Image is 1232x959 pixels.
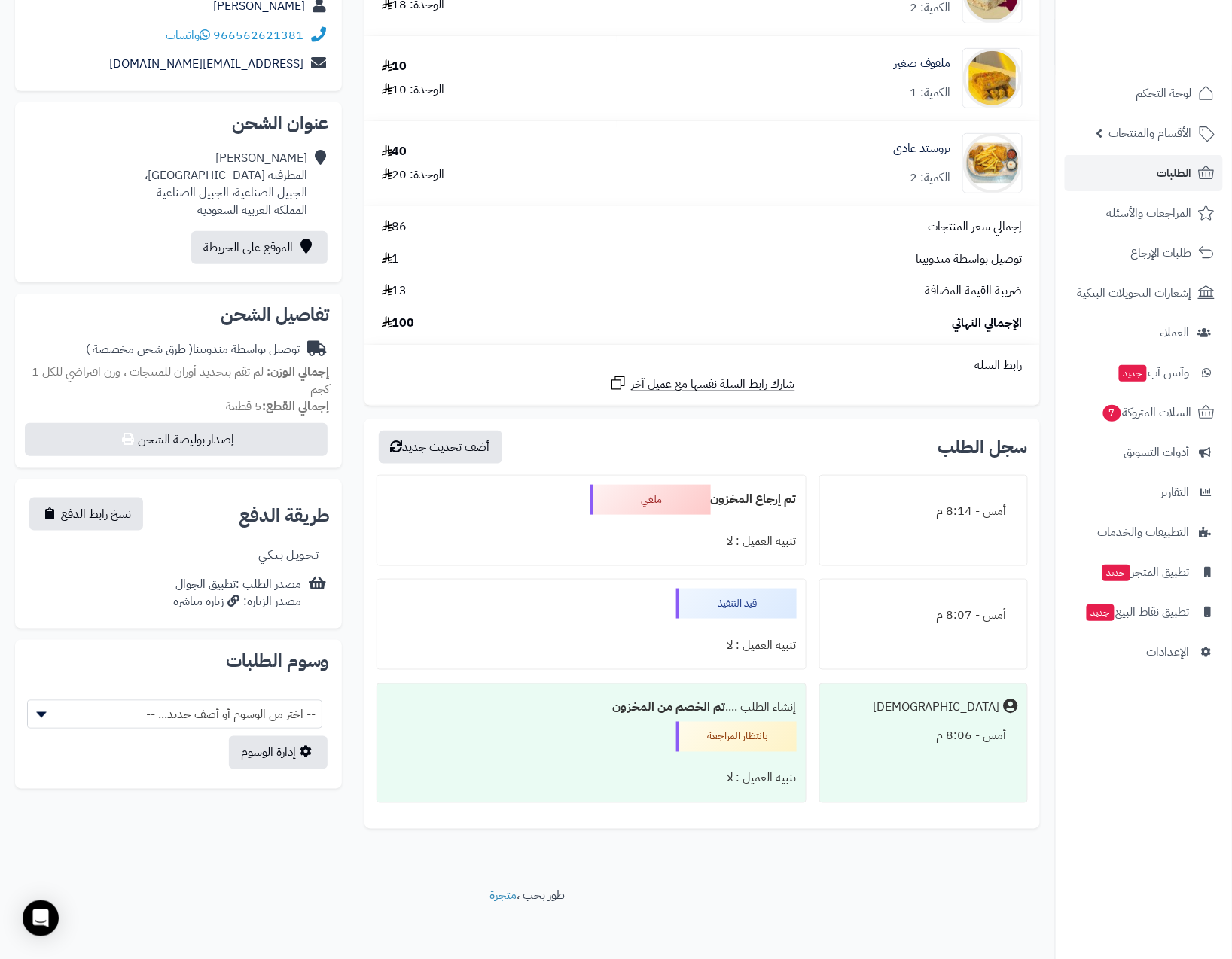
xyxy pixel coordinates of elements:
b: تم إرجاع المخزون [711,490,797,508]
span: التقارير [1161,482,1190,503]
a: ملفوف صغير [894,55,951,72]
span: جديد [1087,604,1115,621]
strong: إجمالي القطع: [262,397,330,416]
h3: سجل الطلب [938,438,1028,456]
div: Open Intercom Messenger [23,900,59,936]
div: قيد التنفيذ [676,589,797,619]
span: لوحة التحكم [1136,83,1192,104]
div: تنبيه العميل : لا [386,631,797,660]
a: الطلبات [1065,155,1223,191]
span: تطبيق المتجر [1101,562,1190,583]
span: الإعدادات [1147,641,1190,662]
div: مصدر الزيارة: زيارة مباشرة [173,593,301,610]
div: ملغي [590,485,711,515]
a: طلبات الإرجاع [1065,235,1223,271]
div: إنشاء الطلب .... [386,693,797,723]
h2: طريقة الدفع [239,507,330,525]
div: الكمية: 1 [910,84,951,102]
div: رابط السلة [371,357,1034,374]
button: نسخ رابط الدفع [29,498,143,531]
span: أدوات التسويق [1124,442,1190,463]
span: تطبيق نقاط البيع [1085,601,1190,623]
a: السلات المتروكة7 [1065,394,1223,431]
img: 1741688327-IMG_0446-90x90.jpeg [963,48,1022,108]
a: 966562621381 [213,26,303,44]
span: إشعارات التحويلات البنكية [1078,282,1192,303]
span: لم تقم بتحديد أوزان للمنتجات ، وزن افتراضي للكل 1 كجم [32,363,330,398]
div: 10 [382,58,407,75]
div: تنبيه العميل : لا [386,764,797,793]
a: إشعارات التحويلات البنكية [1065,275,1223,311]
a: العملاء [1065,315,1223,351]
span: إجمالي سعر المنتجات [929,218,1023,236]
span: 86 [382,218,407,236]
div: تنبيه العميل : لا [386,527,797,556]
h2: عنوان الشحن [27,114,330,132]
span: -- اختر من الوسوم أو أضف جديد... -- [27,700,322,729]
div: الوحدة: 20 [382,166,445,184]
a: لوحة التحكم [1065,75,1223,111]
a: المراجعات والأسئلة [1065,195,1223,231]
div: أمس - 8:14 م [829,497,1018,526]
div: [PERSON_NAME] المطرفيه [GEOGRAPHIC_DATA]، الجبيل الصناعية، الجبيل الصناعية المملكة العربية السعودية [145,150,307,218]
a: التقارير [1065,474,1223,510]
span: السلات المتروكة [1102,402,1192,423]
span: توصيل بواسطة مندوبينا [916,251,1023,268]
a: شارك رابط السلة نفسها مع عميل آخر [609,374,795,393]
a: واتساب [166,26,210,44]
b: تم الخصم من المخزون [613,699,726,717]
a: متجرة [490,887,517,905]
span: الطلبات [1157,163,1192,184]
div: الكمية: 2 [910,169,951,187]
span: جديد [1102,565,1130,581]
h2: وسوم الطلبات [27,652,330,670]
span: 13 [382,282,407,300]
span: -- اختر من الوسوم أو أضف جديد... -- [28,701,322,729]
a: بروستد عادى [893,140,951,157]
button: إصدار بوليصة الشحن [25,423,328,456]
div: مصدر الطلب :تطبيق الجوال [173,576,301,610]
a: وآتس آبجديد [1065,355,1223,391]
button: أضف تحديث جديد [379,431,502,464]
div: 40 [382,143,407,160]
a: أدوات التسويق [1065,434,1223,470]
a: الموقع على الخريطة [191,231,328,264]
span: العملاء [1160,322,1190,343]
span: شارك رابط السلة نفسها مع عميل آخر [631,376,795,393]
div: تـحـويـل بـنـكـي [258,546,319,564]
span: طلبات الإرجاع [1131,242,1192,263]
span: 1 [382,251,400,268]
span: المراجعات والأسئلة [1107,202,1192,224]
span: نسخ رابط الدفع [61,505,131,523]
a: التطبيقات والخدمات [1065,514,1223,550]
span: الأقسام والمنتجات [1109,123,1192,144]
span: 100 [382,315,415,332]
div: أمس - 8:06 م [829,722,1018,751]
span: جديد [1119,365,1147,382]
div: [DEMOGRAPHIC_DATA] [873,699,1000,717]
span: وآتس آب [1118,362,1190,383]
span: التطبيقات والخدمات [1098,522,1190,543]
div: توصيل بواسطة مندوبينا [86,341,300,358]
a: الإعدادات [1065,634,1223,670]
div: الوحدة: 10 [382,81,445,99]
span: ضريبة القيمة المضافة [926,282,1023,300]
div: أمس - 8:07 م [829,601,1018,630]
div: بانتظار المراجعة [676,722,797,752]
span: الإجمالي النهائي [953,315,1023,332]
a: تطبيق المتجرجديد [1065,554,1223,590]
strong: إجمالي الوزن: [267,363,330,381]
span: ( طرق شحن مخصصة ) [86,340,193,358]
img: 1751403937-WhatsApp%20Image%202025-07-02%20at%2012.04.07%20AM-90x90.jpeg [963,133,1022,193]
a: إدارة الوسوم [229,736,328,769]
small: 5 قطعة [226,397,330,416]
span: 7 [1103,405,1121,422]
h2: تفاصيل الشحن [27,306,330,324]
a: تطبيق نقاط البيعجديد [1065,594,1223,630]
a: [EMAIL_ADDRESS][DOMAIN_NAME] [109,55,303,73]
